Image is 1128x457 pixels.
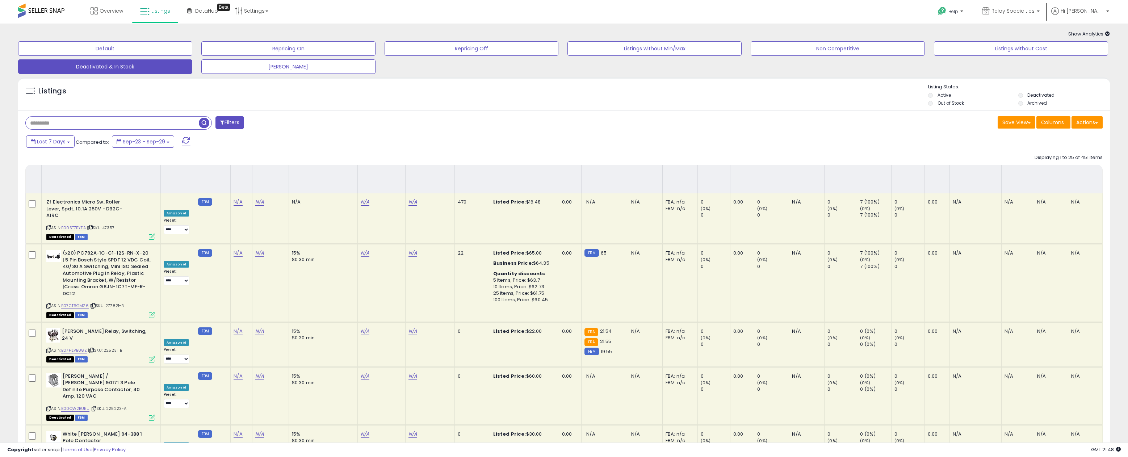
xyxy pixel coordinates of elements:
[928,431,944,437] div: 0.00
[827,212,857,218] div: 0
[991,7,1035,14] span: Relay Specialties
[292,199,352,205] div: N/A
[76,139,109,146] span: Compared to:
[493,271,553,277] div: :
[631,328,657,335] div: N/A
[164,442,189,449] div: Amazon AI
[46,199,134,221] b: Zf Electronics Micro Sw, Roller Lever, Spdt, 10.1A 250V - DB2C-A1RC
[1005,328,1028,335] div: N/A
[757,373,789,380] div: 0
[62,328,150,343] b: [PERSON_NAME] Relay, Switching, 24 V
[75,234,88,240] span: FBM
[701,206,711,211] small: (0%)
[894,263,924,270] div: 0
[860,335,870,341] small: (0%)
[792,373,819,380] div: N/A
[1037,250,1062,256] div: N/A
[46,250,61,262] img: 31z4hbEsL5L._SL40_.jpg
[733,250,748,256] div: 0.00
[562,328,576,335] div: 0.00
[938,7,947,16] i: Get Help
[666,380,692,386] div: FBM: n/a
[112,135,174,148] button: Sep-23 - Sep-29
[63,373,151,402] b: [PERSON_NAME] / [PERSON_NAME] 90171 3 Pole Definite Purpose Contactor, 40 Amp, 120 VAC
[151,7,170,14] span: Listings
[932,1,970,24] a: Help
[255,250,264,257] a: N/A
[408,431,417,438] a: N/A
[757,438,767,444] small: (0%)
[1005,199,1028,205] div: N/A
[7,446,34,453] strong: Copyright
[792,328,819,335] div: N/A
[234,198,242,206] a: N/A
[894,380,905,386] small: (0%)
[701,431,730,437] div: 0
[600,328,612,335] span: 21.54
[1071,328,1097,335] div: N/A
[217,4,230,11] div: Tooltip anchor
[493,250,553,256] div: $65.00
[701,328,730,335] div: 0
[63,431,151,446] b: White [PERSON_NAME] 94-388 1 Pole Contactor
[123,138,165,145] span: Sep-23 - Sep-29
[733,373,748,380] div: 0.00
[1071,431,1097,437] div: N/A
[827,250,857,256] div: 0
[493,277,553,284] div: 5 Items, Price: $63.7
[1005,431,1028,437] div: N/A
[586,198,595,205] span: N/A
[562,431,576,437] div: 0.00
[894,257,905,263] small: (0%)
[46,328,155,362] div: ASIN:
[493,431,526,437] b: Listed Price:
[827,431,857,437] div: 0
[562,373,576,380] div: 0.00
[894,386,924,393] div: 0
[894,328,924,335] div: 0
[164,218,189,234] div: Preset:
[198,372,212,380] small: FBM
[757,212,789,218] div: 0
[46,234,74,240] span: All listings that are unavailable for purchase on Amazon for any reason other than out-of-stock
[733,431,748,437] div: 0.00
[584,348,599,355] small: FBM
[458,250,485,256] div: 22
[61,303,89,309] a: B07CT6GMZ6
[255,328,264,335] a: N/A
[164,392,189,408] div: Preset:
[292,380,352,386] div: $0.30 min
[998,116,1035,129] button: Save View
[46,373,155,420] div: ASIN:
[757,431,789,437] div: 0
[586,373,595,380] span: N/A
[1037,373,1062,380] div: N/A
[164,384,189,391] div: Amazon AI
[458,328,485,335] div: 0
[586,431,595,437] span: N/A
[860,341,891,348] div: 0 (0%)
[757,206,767,211] small: (0%)
[894,250,924,256] div: 0
[493,373,526,380] b: Listed Price:
[361,250,369,257] a: N/A
[928,199,944,205] div: 0.00
[928,84,1110,91] p: Listing States:
[827,380,838,386] small: (0%)
[1072,116,1103,129] button: Actions
[46,328,60,343] img: 51ENAx-kPFL._SL40_.jpg
[1061,7,1104,14] span: Hi [PERSON_NAME]
[46,312,74,318] span: All listings that are unavailable for purchase on Amazon for any reason other than out-of-stock
[733,328,748,335] div: 0.00
[7,446,126,453] div: seller snap | |
[408,373,417,380] a: N/A
[757,341,789,348] div: 0
[164,269,189,285] div: Preset:
[733,199,748,205] div: 0.00
[292,373,352,380] div: 15%
[827,438,838,444] small: (0%)
[792,199,819,205] div: N/A
[860,386,891,393] div: 0 (0%)
[61,406,89,412] a: B00QW2BUEU
[1035,154,1103,161] div: Displaying 1 to 25 of 451 items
